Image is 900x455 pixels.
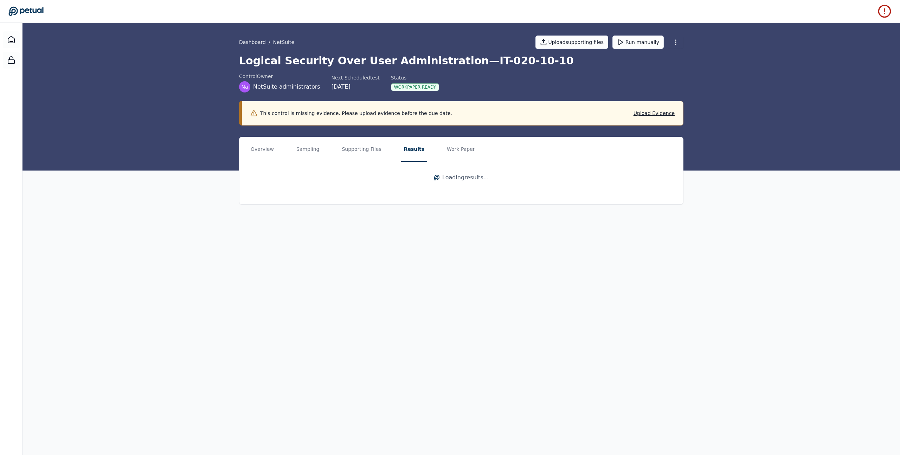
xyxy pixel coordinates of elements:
[391,74,439,81] div: Status
[391,83,439,91] div: Workpaper Ready
[273,39,294,46] button: NetSuite
[332,74,380,81] div: Next Scheduled test
[339,137,384,162] button: Supporting Files
[444,137,478,162] button: Work Paper
[8,6,44,16] a: Go to Dashboard
[612,36,664,49] button: Run manually
[535,36,609,49] button: Uploadsupporting files
[634,110,675,117] button: Upload Evidence
[241,83,248,90] span: Na
[401,137,427,162] button: Results
[239,55,683,67] h1: Logical Security Over User Administration — IT-020-10-10
[248,137,277,162] button: Overview
[3,31,20,48] a: Dashboard
[434,173,489,182] div: Loading results ...
[332,83,380,91] div: [DATE]
[239,73,320,80] div: control Owner
[253,83,320,91] span: NetSuite administrators
[294,137,322,162] button: Sampling
[3,52,20,69] a: SOC
[260,110,452,117] p: This control is missing evidence. Please upload evidence before the due date.
[239,39,266,46] a: Dashboard
[239,137,683,162] nav: Tabs
[239,39,294,46] div: /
